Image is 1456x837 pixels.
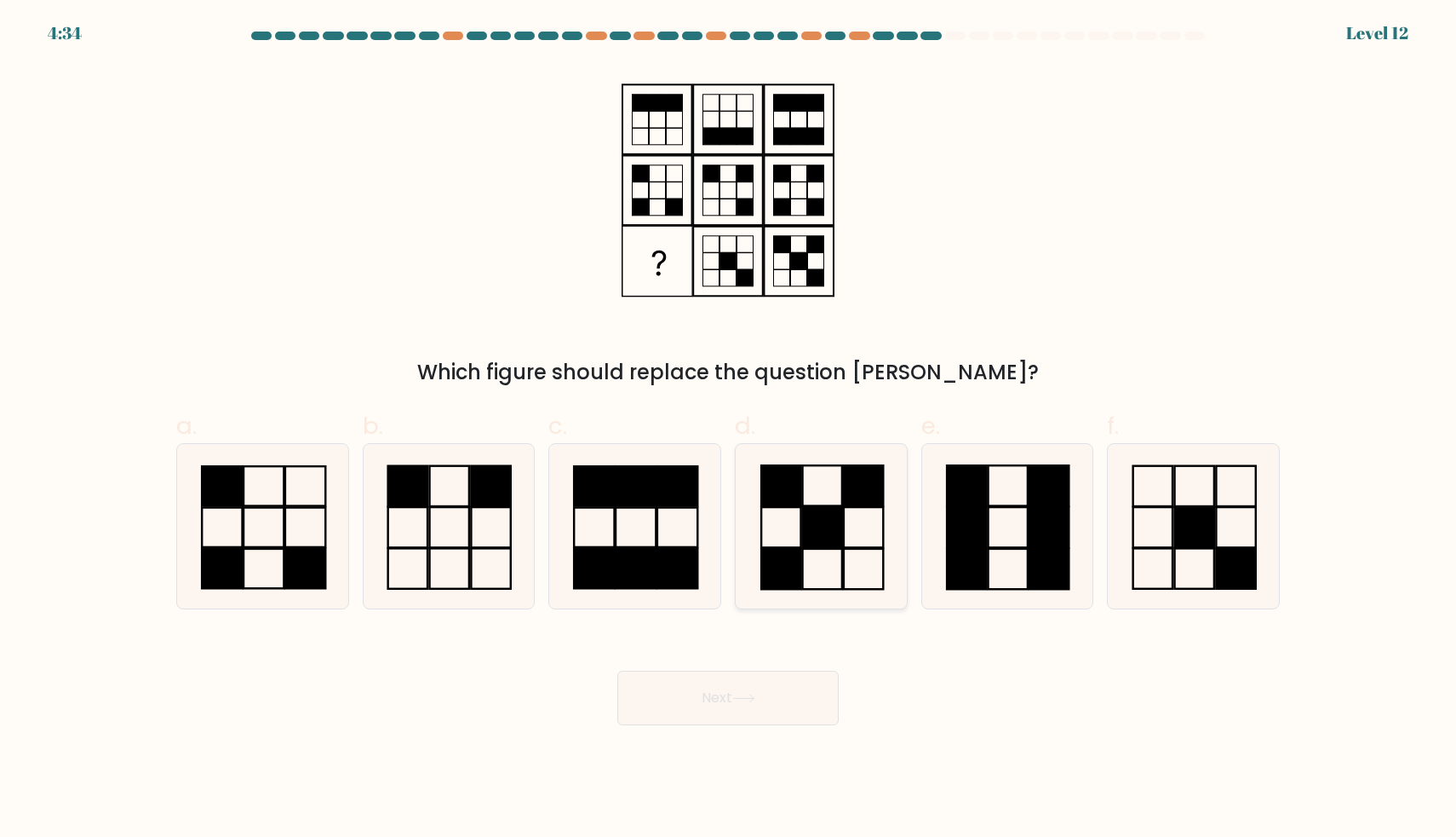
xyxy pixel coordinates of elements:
[1346,20,1408,46] div: Level 12
[48,20,82,46] div: 4:34
[1107,409,1119,442] span: f.
[186,357,1270,388] div: Which figure should replace the question [PERSON_NAME]?
[735,409,755,442] span: d.
[176,409,197,442] span: a.
[548,409,567,442] span: c.
[617,671,839,725] button: Next
[921,409,940,442] span: e.
[363,409,383,442] span: b.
